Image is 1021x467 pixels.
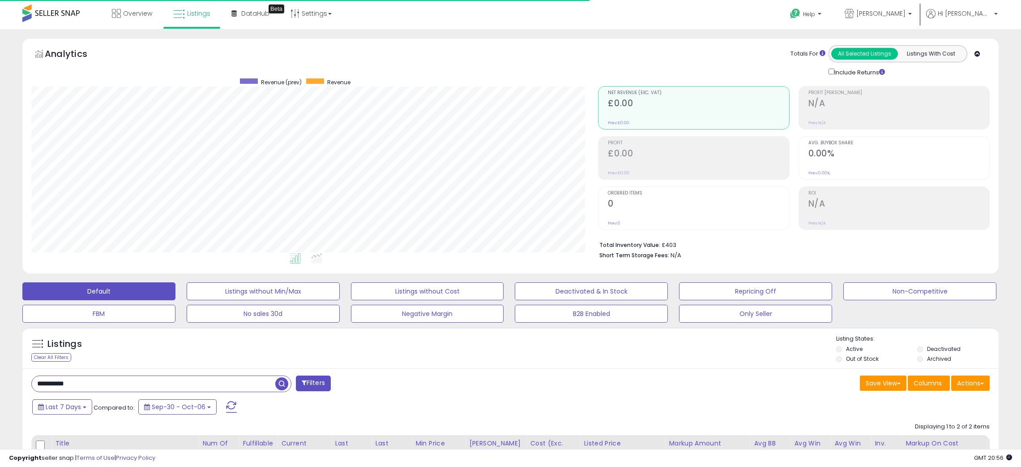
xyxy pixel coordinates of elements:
[846,355,879,363] label: Out of Stock
[679,282,832,300] button: Repricing Off
[974,454,1012,462] span: 2025-10-14 20:56 GMT
[808,148,989,160] h2: 0.00%
[116,454,155,462] a: Privacy Policy
[794,439,827,467] div: Avg Win Price 24h.
[822,67,896,77] div: Include Returns
[296,376,331,391] button: Filters
[951,376,990,391] button: Actions
[9,454,155,463] div: seller snap | |
[608,141,789,146] span: Profit
[47,338,82,350] h5: Listings
[9,454,42,462] strong: Copyright
[846,345,863,353] label: Active
[187,9,210,18] span: Listings
[45,48,105,62] h5: Analytics
[327,78,350,86] span: Revenue
[843,282,996,300] button: Non-Competitive
[803,10,815,18] span: Help
[927,355,951,363] label: Archived
[599,241,660,249] b: Total Inventory Value:
[187,305,340,323] button: No sales 30d
[808,120,826,125] small: Prev: N/A
[608,191,789,196] span: Ordered Items
[351,305,504,323] button: Negative Margin
[875,439,898,458] div: Inv. value
[808,191,989,196] span: ROI
[897,48,964,60] button: Listings With Cost
[123,9,152,18] span: Overview
[515,282,668,300] button: Deactivated & In Stock
[530,439,576,458] div: Cost (Exc. VAT)
[754,439,786,458] div: Avg BB Share
[808,141,989,146] span: Avg. Buybox Share
[515,305,668,323] button: B2B Enabled
[335,439,367,467] div: Last Purchase Price
[808,199,989,211] h2: N/A
[281,439,327,458] div: Current Buybox Price
[926,9,998,29] a: Hi [PERSON_NAME]
[831,48,898,60] button: All Selected Listings
[55,439,195,448] div: Title
[608,199,789,211] h2: 0
[790,8,801,19] i: Get Help
[32,399,92,415] button: Last 7 Days
[608,221,620,226] small: Prev: 0
[808,170,830,176] small: Prev: 0.00%
[599,251,669,259] b: Short Term Storage Fees:
[908,376,950,391] button: Columns
[671,251,681,259] span: N/A
[599,239,983,250] li: £403
[808,98,989,110] h2: N/A
[927,345,961,353] label: Deactivated
[46,402,81,411] span: Last 7 Days
[679,305,832,323] button: Only Seller
[138,399,217,415] button: Sep-30 - Oct-06
[469,439,522,448] div: [PERSON_NAME]
[31,353,71,362] div: Clear All Filters
[269,4,284,13] div: Tooltip anchor
[152,402,205,411] span: Sep-30 - Oct-06
[608,91,789,95] span: Net Revenue (Exc. VAT)
[202,439,235,458] div: Num of Comp.
[808,91,989,95] span: Profit [PERSON_NAME]
[241,9,269,18] span: DataHub
[906,439,983,448] div: Markup on Cost
[608,170,629,176] small: Prev: £0.00
[790,50,825,58] div: Totals For
[584,439,661,448] div: Listed Price
[608,98,789,110] h2: £0.00
[915,423,990,431] div: Displaying 1 to 2 of 2 items
[914,379,942,388] span: Columns
[77,454,115,462] a: Terms of Use
[22,305,175,323] button: FBM
[669,439,746,448] div: Markup Amount
[261,78,302,86] span: Revenue (prev)
[243,439,273,458] div: Fulfillable Quantity
[938,9,991,18] span: Hi [PERSON_NAME]
[834,439,867,458] div: Avg Win Price
[608,148,789,160] h2: £0.00
[187,282,340,300] button: Listings without Min/Max
[94,403,135,412] span: Compared to:
[836,335,999,343] p: Listing States:
[415,439,461,448] div: Min Price
[22,282,175,300] button: Default
[860,376,906,391] button: Save View
[351,282,504,300] button: Listings without Cost
[608,120,629,125] small: Prev: £0.00
[856,9,906,18] span: [PERSON_NAME]
[783,1,830,29] a: Help
[808,221,826,226] small: Prev: N/A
